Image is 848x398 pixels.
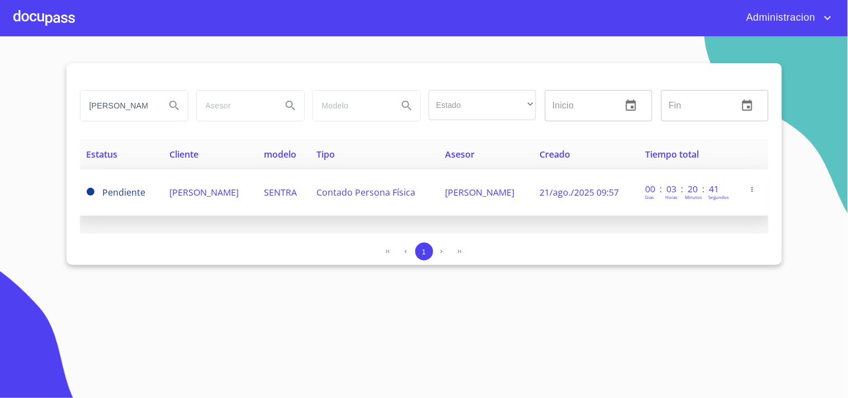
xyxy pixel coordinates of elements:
[685,194,703,200] p: Minutos
[666,194,678,200] p: Horas
[264,148,296,160] span: modelo
[277,92,304,119] button: Search
[415,243,433,260] button: 1
[169,148,198,160] span: Cliente
[87,188,94,196] span: Pendiente
[264,186,297,198] span: SENTRA
[646,148,699,160] span: Tiempo total
[709,194,729,200] p: Segundos
[646,183,721,195] p: 00 : 03 : 20 : 41
[317,186,416,198] span: Contado Persona Física
[161,92,188,119] button: Search
[169,186,239,198] span: [PERSON_NAME]
[313,91,389,121] input: search
[80,91,157,121] input: search
[738,9,835,27] button: account of current user
[646,194,655,200] p: Dias
[197,91,273,121] input: search
[429,90,536,120] div: ​
[103,186,146,198] span: Pendiente
[317,148,335,160] span: Tipo
[394,92,420,119] button: Search
[87,148,118,160] span: Estatus
[539,186,619,198] span: 21/ago./2025 09:57
[445,186,514,198] span: [PERSON_NAME]
[539,148,570,160] span: Creado
[445,148,475,160] span: Asesor
[422,248,426,256] span: 1
[738,9,821,27] span: Administracion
